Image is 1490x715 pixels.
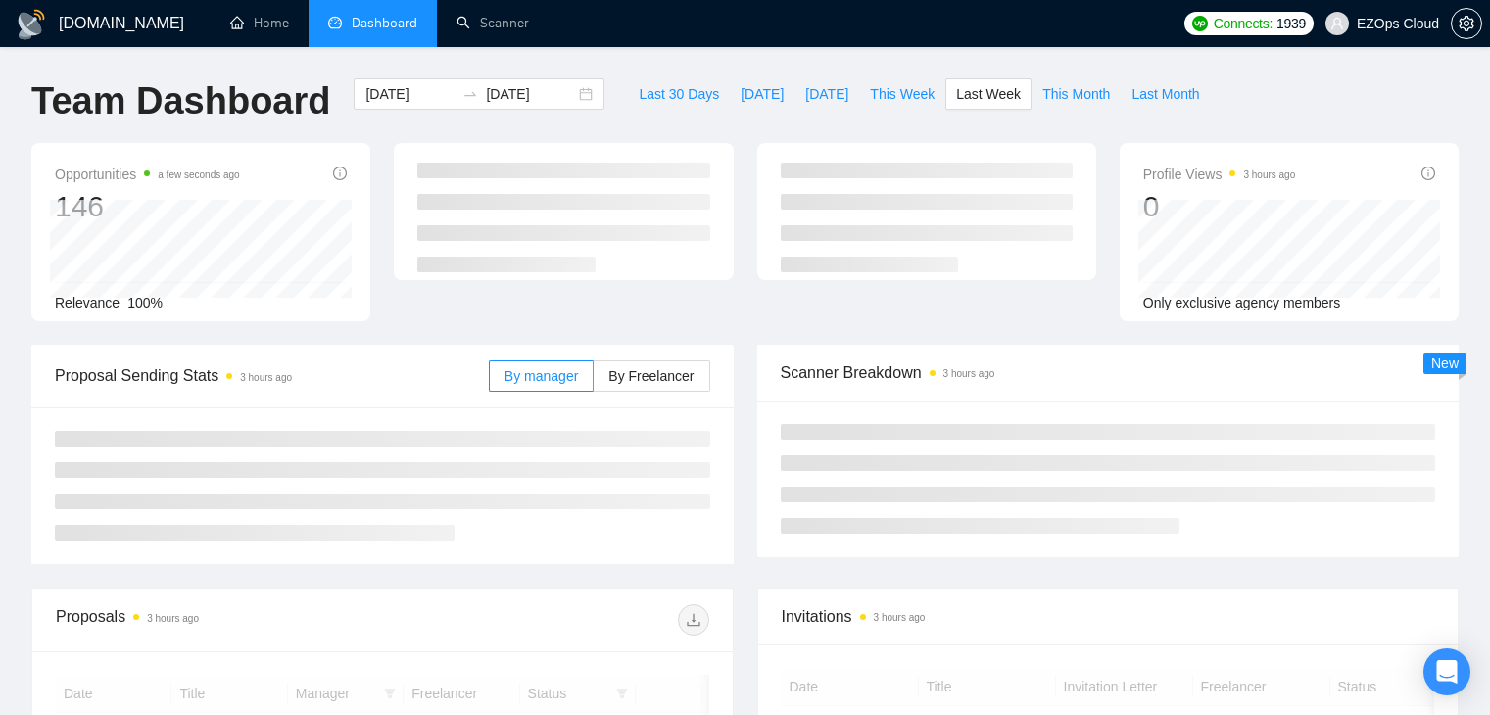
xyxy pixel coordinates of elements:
img: logo [16,9,47,40]
span: 100% [127,295,163,310]
time: a few seconds ago [158,169,239,180]
button: Last 30 Days [628,78,730,110]
a: setting [1451,16,1482,31]
div: 146 [55,188,240,225]
div: Open Intercom Messenger [1423,648,1470,695]
time: 3 hours ago [943,368,995,379]
span: Last Week [956,83,1021,105]
time: 3 hours ago [1243,169,1295,180]
time: 3 hours ago [874,612,926,623]
span: By Freelancer [608,368,694,384]
span: This Month [1042,83,1110,105]
span: Scanner Breakdown [781,360,1436,385]
div: 0 [1143,188,1296,225]
span: Profile Views [1143,163,1296,186]
span: user [1330,17,1344,30]
span: Last Month [1131,83,1199,105]
span: setting [1452,16,1481,31]
h1: Team Dashboard [31,78,330,124]
span: 1939 [1276,13,1306,34]
span: [DATE] [741,83,784,105]
div: Proposals [56,604,382,636]
span: to [462,86,478,102]
time: 3 hours ago [240,372,292,383]
button: [DATE] [794,78,859,110]
span: Proposal Sending Stats [55,363,489,388]
button: This Month [1032,78,1121,110]
span: [DATE] [805,83,848,105]
span: dashboard [328,16,342,29]
span: This Week [870,83,935,105]
button: [DATE] [730,78,794,110]
button: This Week [859,78,945,110]
span: info-circle [1421,167,1435,180]
span: Last 30 Days [639,83,719,105]
span: info-circle [333,167,347,180]
input: End date [486,83,575,105]
a: searchScanner [457,15,529,31]
span: Opportunities [55,163,240,186]
time: 3 hours ago [147,613,199,624]
input: Start date [365,83,455,105]
span: By manager [505,368,578,384]
span: Invitations [782,604,1435,629]
a: homeHome [230,15,289,31]
span: Connects: [1214,13,1273,34]
span: Dashboard [352,15,417,31]
span: swap-right [462,86,478,102]
button: Last Week [945,78,1032,110]
span: New [1431,356,1459,371]
span: Relevance [55,295,120,310]
button: Last Month [1121,78,1210,110]
span: Only exclusive agency members [1143,295,1341,310]
button: setting [1451,8,1482,39]
img: upwork-logo.png [1192,16,1208,31]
